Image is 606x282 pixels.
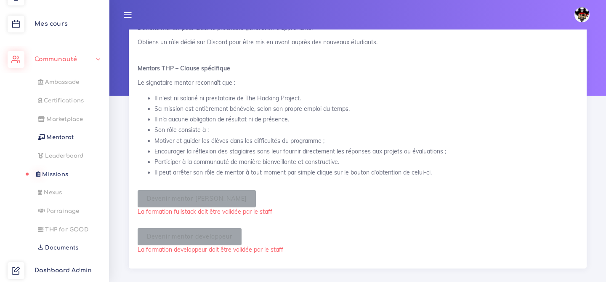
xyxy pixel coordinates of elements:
li: Il n'est ni salarié ni prestataire de The Hacking Project. [154,93,578,104]
button: Devenir mentor [PERSON_NAME] [138,190,256,207]
span: Dashboard Admin [35,267,92,274]
strong: Mentors THP – Clause spécifique [138,64,230,72]
span: Certifications [44,97,84,104]
li: Sa mission est entièrement bénévole, selon son propre emploi du temps. [154,104,578,114]
p: Obtiens un rôle dédié sur Discord pour être mis en avant auprès des nouveaux étudiants. [138,38,578,46]
span: Missions [42,171,68,177]
p: La formation developpeur doit être validée par le staff [138,245,578,254]
span: Parrainage [46,208,79,214]
li: Il n’a aucune obligation de résultat ni de présence. [154,114,578,125]
li: Motiver et guider les élèves dans les difficultés du programme ; [154,136,578,146]
span: Ambassade [45,79,79,85]
img: avatar [574,7,590,22]
li: Son rôle consiste à : [154,125,578,135]
span: THP for GOOD [45,226,88,233]
li: Encourager la réflexion des stagiaires sans leur fournir directement les réponses aux projets ou ... [154,146,578,157]
span: Communauté [35,56,77,62]
p: La formation fullstack doit être validée par le staff [138,207,578,216]
p: Le signataire mentor reconnaît que : [138,78,578,87]
span: translation missing: fr.dashboard.community.tabs.leaderboard [45,153,83,159]
button: Devenir mentor developpeur [138,228,242,245]
span: Mentorat [46,134,74,140]
span: Mes cours [35,21,68,27]
span: Documents [45,244,78,251]
li: Il peut arrêter son rôle de mentor à tout moment par simple clique sur le bouton d'obtention de c... [154,167,578,178]
li: Participer à la communauté de manière bienveillante et constructive. [154,157,578,167]
span: Nexus [44,189,62,196]
span: Marketplace [46,116,83,122]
